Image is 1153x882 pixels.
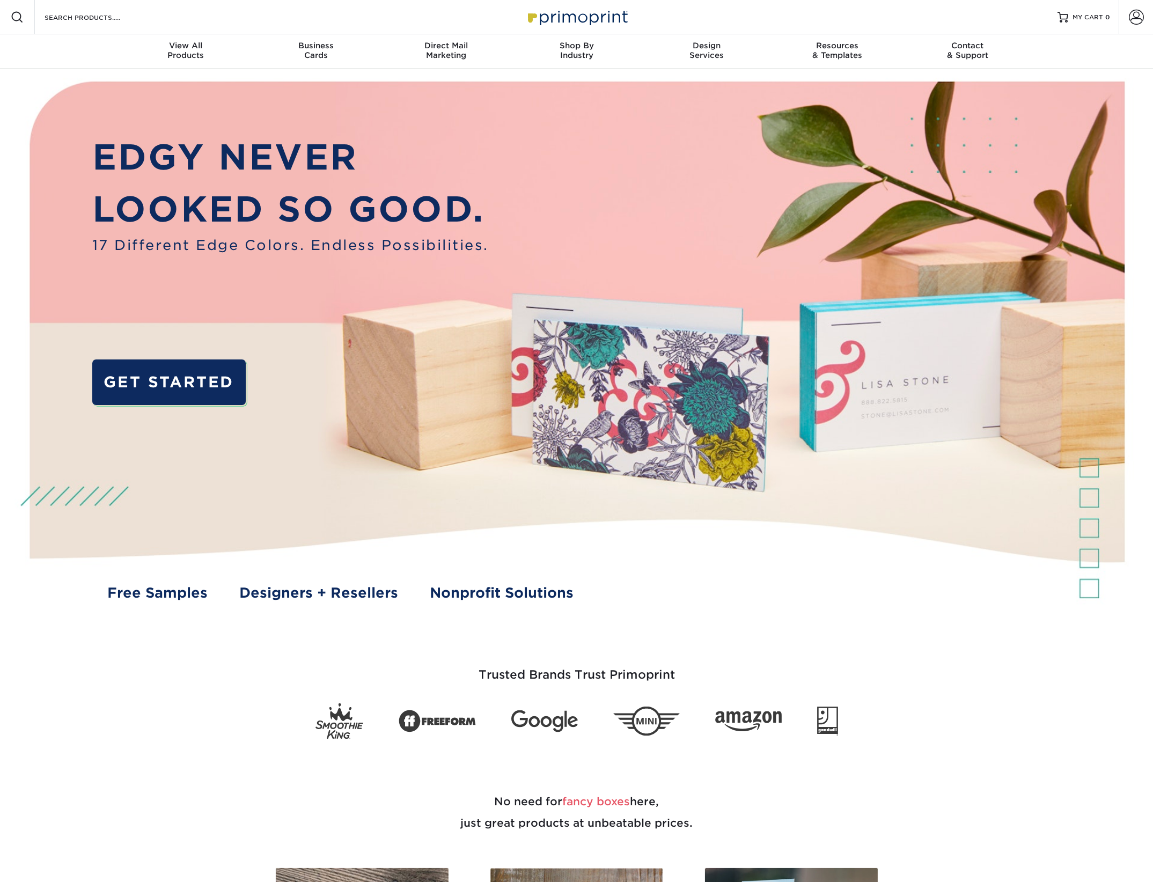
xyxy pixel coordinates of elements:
[43,11,148,24] input: SEARCH PRODUCTS.....
[251,34,381,69] a: BusinessCards
[121,34,251,69] a: View AllProducts
[642,41,772,60] div: Services
[902,41,1033,50] span: Contact
[239,583,398,604] a: Designers + Resellers
[642,41,772,50] span: Design
[613,707,680,736] img: Mini
[92,235,489,256] span: 17 Different Edge Colors. Endless Possibilities.
[121,41,251,60] div: Products
[107,583,208,604] a: Free Samples
[430,583,574,604] a: Nonprofit Solutions
[381,41,511,60] div: Marketing
[92,131,489,183] p: EDGY NEVER
[251,41,381,60] div: Cards
[92,183,489,236] p: LOOKED SO GOOD.
[1073,13,1103,22] span: MY CART
[715,711,782,732] img: Amazon
[511,41,642,50] span: Shop By
[642,34,772,69] a: DesignServices
[381,34,511,69] a: Direct MailMarketing
[251,41,381,50] span: Business
[817,707,838,736] img: Goodwill
[263,765,891,859] h2: No need for here, just great products at unbeatable prices.
[902,34,1033,69] a: Contact& Support
[511,710,578,732] img: Google
[1105,13,1110,21] span: 0
[772,34,902,69] a: Resources& Templates
[511,34,642,69] a: Shop ByIndustry
[902,41,1033,60] div: & Support
[92,359,246,405] a: GET STARTED
[772,41,902,60] div: & Templates
[315,703,363,739] img: Smoothie King
[263,642,891,695] h3: Trusted Brands Trust Primoprint
[772,41,902,50] span: Resources
[562,795,630,808] span: fancy boxes
[511,41,642,60] div: Industry
[121,41,251,50] span: View All
[523,5,630,28] img: Primoprint
[399,704,476,738] img: Freeform
[381,41,511,50] span: Direct Mail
